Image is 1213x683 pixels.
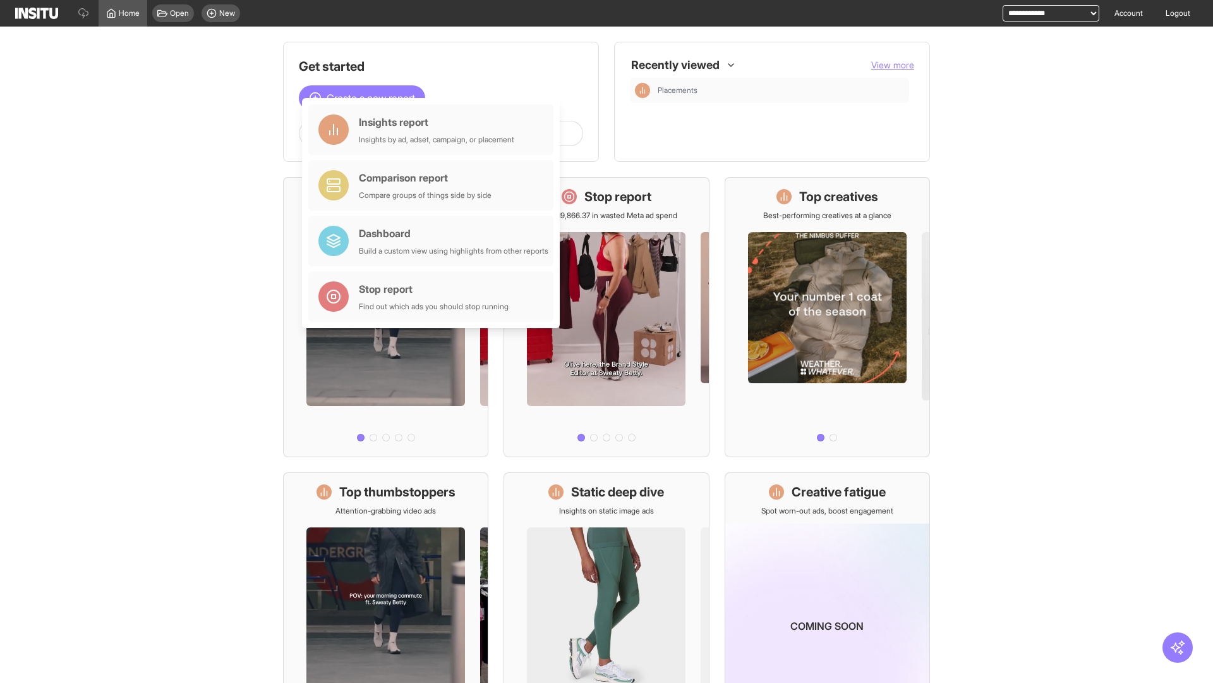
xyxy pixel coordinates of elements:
p: Best-performing creatives at a glance [763,211,891,221]
div: Insights [635,83,650,98]
div: Stop report [359,281,509,297]
a: What's live nowSee all active ads instantly [283,177,488,457]
span: Placements [658,85,904,95]
span: View more [871,59,914,70]
span: Placements [658,85,697,95]
div: Comparison report [359,170,492,185]
h1: Stop report [584,188,651,206]
div: Find out which ads you should stop running [359,302,509,312]
a: Stop reportSave £19,866.37 in wasted Meta ad spend [504,177,709,457]
a: Top creativesBest-performing creatives at a glance [725,177,930,457]
p: Insights on static image ads [559,506,654,516]
p: Save £19,866.37 in wasted Meta ad spend [535,211,677,221]
div: Insights report [359,114,514,130]
div: Build a custom view using highlights from other reports [359,246,548,256]
span: Open [170,8,189,18]
h1: Get started [299,58,583,75]
div: Dashboard [359,226,548,241]
p: Attention-grabbing video ads [335,506,436,516]
span: New [219,8,235,18]
button: View more [871,59,914,71]
span: Home [119,8,140,18]
span: Create a new report [327,90,415,106]
h1: Top creatives [799,188,878,206]
img: Logo [15,8,58,19]
div: Compare groups of things side by side [359,190,492,200]
h1: Static deep dive [571,483,664,501]
h1: Top thumbstoppers [339,483,456,501]
div: Insights by ad, adset, campaign, or placement [359,135,514,145]
button: Create a new report [299,85,425,111]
